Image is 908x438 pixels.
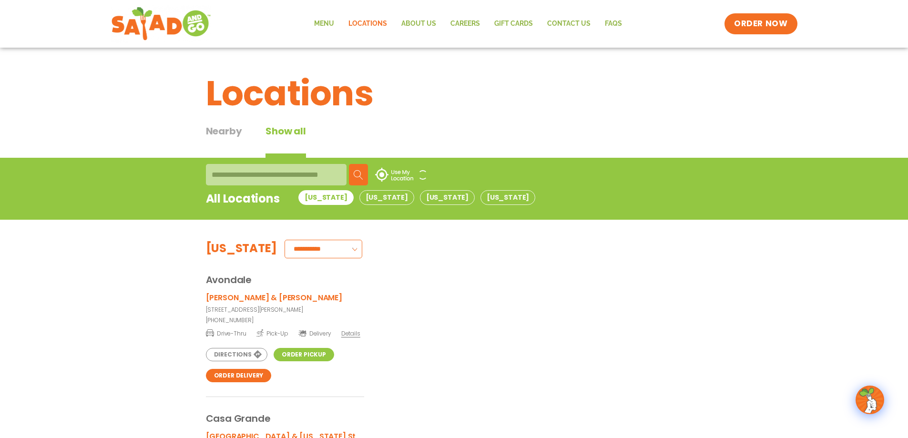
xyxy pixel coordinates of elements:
button: [US_STATE] [359,190,414,205]
button: [US_STATE] [480,190,535,205]
a: [PERSON_NAME] & [PERSON_NAME][STREET_ADDRESS][PERSON_NAME] [206,292,364,314]
a: FAQs [598,13,629,35]
div: Tabbed content [206,124,330,158]
img: use-location.svg [375,168,413,181]
a: Order Pickup [274,348,334,361]
button: [US_STATE] [420,190,475,205]
div: Avondale [206,258,703,287]
div: Casa Grande [206,397,703,426]
a: About Us [394,13,443,35]
img: wpChatIcon [857,387,883,413]
div: Tabbed content [298,190,541,214]
a: Order Delivery [206,369,272,382]
img: new-SAG-logo-768×292 [111,5,212,43]
div: [US_STATE] [206,240,277,258]
span: Pick-Up [256,328,288,338]
a: Contact Us [540,13,598,35]
h3: [PERSON_NAME] & [PERSON_NAME] [206,292,342,304]
a: Menu [307,13,341,35]
button: [US_STATE] [298,190,353,205]
a: ORDER NOW [724,13,797,34]
div: All Locations [206,190,280,214]
span: Delivery [298,329,331,338]
button: Show all [265,124,306,158]
a: [PHONE_NUMBER] [206,316,364,325]
h1: Locations [206,68,703,119]
p: [STREET_ADDRESS][PERSON_NAME] [206,306,364,314]
img: search.svg [354,170,363,180]
a: GIFT CARDS [487,13,540,35]
a: Careers [443,13,487,35]
a: Directions [206,348,267,361]
a: Drive-Thru Pick-Up Delivery Details [206,330,360,337]
span: ORDER NOW [734,18,787,30]
a: Locations [341,13,394,35]
span: Details [341,329,360,337]
span: Drive-Thru [206,328,246,338]
nav: Menu [307,13,629,35]
div: Nearby [206,124,242,158]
